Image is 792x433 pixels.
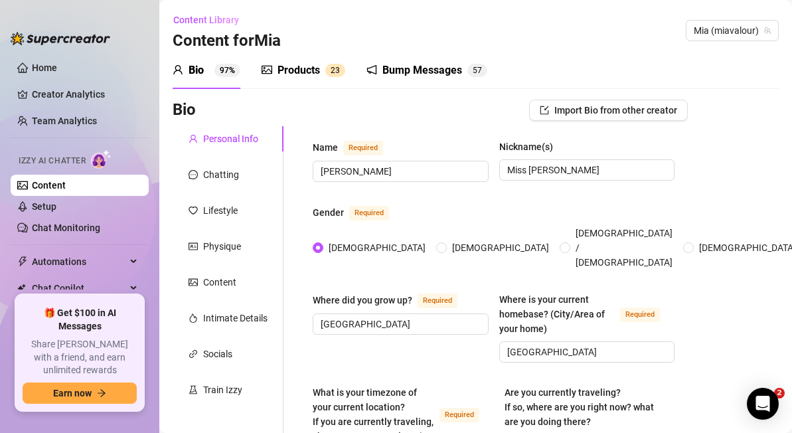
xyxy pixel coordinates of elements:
sup: 57 [467,64,487,77]
a: Team Analytics [32,116,97,126]
div: Physique [203,239,241,254]
a: Home [32,62,57,73]
div: Train Izzy [203,383,242,397]
div: Personal Info [203,131,258,146]
label: Where did you grow up? [313,292,472,308]
label: Nickname(s) [499,139,562,154]
div: Chatting [203,167,239,182]
div: Products [277,62,320,78]
span: experiment [189,385,198,394]
span: idcard [189,242,198,251]
div: Bump Messages [382,62,462,78]
input: Where is your current homebase? (City/Area of your home) [507,345,665,359]
span: heart [189,206,198,215]
span: Automations [32,251,126,272]
span: picture [262,64,272,75]
button: Import Bio from other creator [529,100,688,121]
span: [DEMOGRAPHIC_DATA] [323,240,431,255]
span: 🎁 Get $100 in AI Messages [23,307,137,333]
span: fire [189,313,198,323]
div: Nickname(s) [499,139,553,154]
h3: Content for Mia [173,31,281,52]
span: 2 [331,66,335,75]
span: link [189,349,198,359]
span: thunderbolt [17,256,28,267]
div: Content [203,275,236,290]
input: Name [321,164,478,179]
span: Required [343,141,383,155]
span: user [173,64,183,75]
sup: 23 [325,64,345,77]
span: Required [418,294,457,308]
span: Required [620,307,660,322]
span: team [763,27,771,35]
a: Setup [32,201,56,212]
button: Earn nowarrow-right [23,383,137,404]
div: Where is your current homebase? (City/Area of your home) [499,292,615,336]
div: Socials [203,347,232,361]
span: Are you currently traveling? If so, where are you right now? what are you doing there? [505,387,654,427]
span: Required [439,408,479,422]
span: Chat Copilot [32,278,126,299]
span: Content Library [173,15,239,25]
span: 7 [477,66,482,75]
div: Lifestyle [203,203,238,218]
label: Where is your current homebase? (City/Area of your home) [499,292,675,336]
sup: 97% [214,64,240,77]
span: Import Bio from other creator [554,105,677,116]
button: Content Library [173,9,250,31]
span: Earn now [53,388,92,398]
span: picture [189,278,198,287]
span: 3 [335,66,340,75]
div: Where did you grow up? [313,293,412,307]
img: logo-BBDzfeDw.svg [11,32,110,45]
h3: Bio [173,100,196,121]
span: [DEMOGRAPHIC_DATA] [447,240,554,255]
span: 5 [473,66,477,75]
span: 2 [774,388,785,398]
div: Open Intercom Messenger [747,388,779,420]
span: import [540,106,549,115]
span: arrow-right [97,389,106,398]
div: Bio [189,62,204,78]
a: Creator Analytics [32,84,138,105]
div: Name [313,140,338,155]
a: Chat Monitoring [32,222,100,233]
span: message [189,170,198,179]
span: Share [PERSON_NAME] with a friend, and earn unlimited rewards [23,338,137,377]
span: notification [366,64,377,75]
div: Gender [313,205,344,220]
span: Required [349,206,389,220]
label: Name [313,139,398,155]
input: Where did you grow up? [321,317,478,331]
a: Content [32,180,66,191]
span: Mia (miavalour) [694,21,771,41]
input: Nickname(s) [507,163,665,177]
span: user [189,134,198,143]
img: Chat Copilot [17,284,26,293]
img: AI Chatter [91,149,112,169]
div: Intimate Details [203,311,268,325]
span: Izzy AI Chatter [19,155,86,167]
label: Gender [313,205,404,220]
span: [DEMOGRAPHIC_DATA] / [DEMOGRAPHIC_DATA] [570,226,678,270]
